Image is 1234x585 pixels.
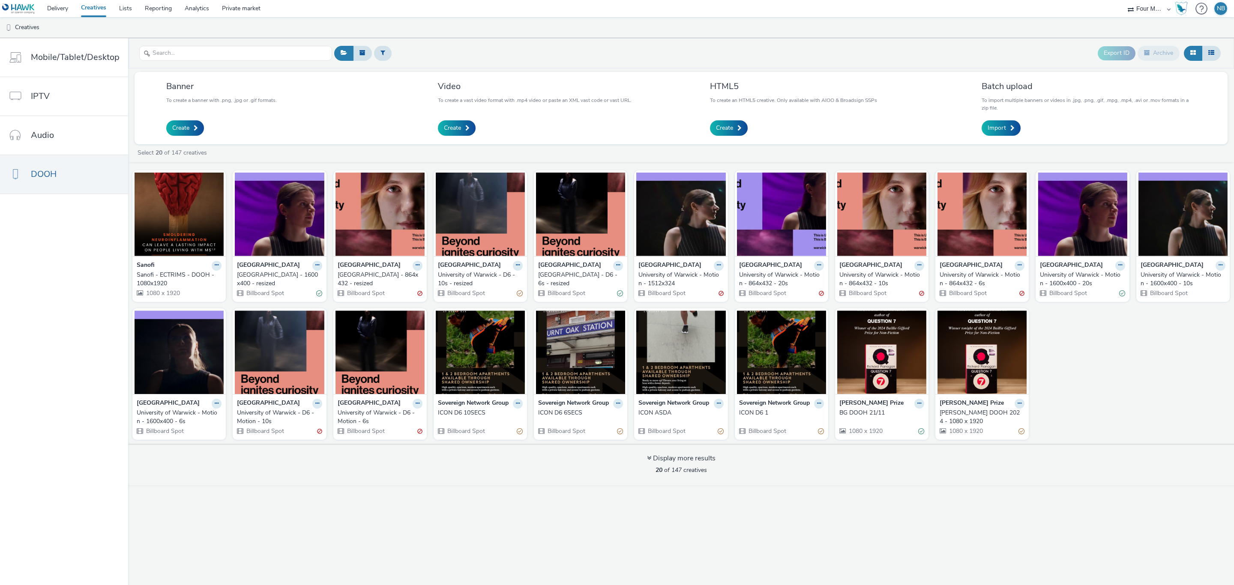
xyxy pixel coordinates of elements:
span: Import [988,124,1006,132]
span: Billboard Spot [1149,289,1188,297]
div: ICON D6 10SECS [438,409,519,417]
div: Partially valid [517,427,523,436]
a: Create [438,120,476,136]
strong: [GEOGRAPHIC_DATA] [237,261,300,271]
a: [GEOGRAPHIC_DATA] - 864x432 - resized [338,271,422,288]
h3: Banner [166,81,277,92]
strong: [GEOGRAPHIC_DATA] [237,399,300,409]
div: University of Warwick - Motion - 1600x400 - 6s [137,409,218,426]
img: University of Warwick - Motion - 1600x400 - 6s visual [135,310,224,394]
a: ICON D6 6SECS [538,409,623,417]
img: University of Warwick - Motion - 1512x324 visual [636,173,725,256]
strong: [GEOGRAPHIC_DATA] [538,261,601,271]
strong: [GEOGRAPHIC_DATA] [839,261,902,271]
a: University of Warwick - Motion - 864x432 - 6s [940,271,1024,288]
img: ICON D6 6SECS visual [536,310,625,394]
h3: Batch upload [982,81,1196,92]
p: To create a banner with .png, .jpg or .gif formats. [166,96,277,104]
img: University of Warwick - Motion - 864x432 - 20s visual [737,173,826,256]
strong: [GEOGRAPHIC_DATA] [940,261,1003,271]
a: Select of 147 creatives [137,149,210,157]
img: undefined Logo [2,3,35,14]
img: University of Warwick - Motion - 1600x400 - 10s visual [1138,173,1228,256]
span: Create [716,124,733,132]
img: University of Warwick - Motion - 864x432 - 6s visual [937,173,1027,256]
span: Billboard Spot [446,289,485,297]
a: University of Warwick - Motion - 1600x400 - 20s [1040,271,1125,288]
span: Billboard Spot [547,427,585,435]
a: University of Warwick - Motion - 1512x324 [638,271,723,288]
span: Billboard Spot [346,427,385,435]
strong: [GEOGRAPHIC_DATA] [338,399,401,409]
strong: Sovereign Network Group [739,399,810,409]
span: Billboard Spot [547,289,585,297]
div: University of Warwick - Motion - 1600x400 - 10s [1141,271,1222,288]
strong: [GEOGRAPHIC_DATA] [1040,261,1103,271]
a: [GEOGRAPHIC_DATA] - 1600x400 - resized [237,271,322,288]
div: ICON ASDA [638,409,720,417]
strong: Sovereign Network Group [638,399,709,409]
span: 1080 x 1920 [145,289,180,297]
a: Create [710,120,748,136]
span: Billboard Spot [246,289,284,297]
strong: [GEOGRAPHIC_DATA] [638,261,701,271]
strong: Sovereign Network Group [438,399,509,409]
a: University of Warwick - D6 - Motion - 10s [237,409,322,426]
div: Sanofi - ECTRIMS - DOOH - 1080x1920 [137,271,218,288]
button: Table [1202,46,1221,60]
a: Hawk Academy [1175,2,1191,15]
div: Valid [918,427,924,436]
img: Baillie Gifford DOOH 2024 - 1080 x 1920 visual [937,310,1027,394]
div: University of Warwick - Motion - 864x432 - 10s [839,271,921,288]
img: University of Warwick - D6 - 6s - resized visual [536,173,625,256]
strong: Sanofi [137,261,155,271]
div: Invalid [317,427,322,436]
div: Invalid [719,289,724,298]
div: [PERSON_NAME] DOOH 2024 - 1080 x 1920 [940,409,1021,426]
span: Billboard Spot [346,289,385,297]
div: Partially valid [718,427,724,436]
div: ICON D6 1 [739,409,821,417]
a: [GEOGRAPHIC_DATA] - D6 - 6s - resized [538,271,623,288]
span: Billboard Spot [246,427,284,435]
div: University of Warwick - D6 - Motion - 10s [237,409,318,426]
a: University of Warwick - Motion - 864x432 - 10s [839,271,924,288]
strong: [GEOGRAPHIC_DATA] [1141,261,1204,271]
h3: Video [438,81,632,92]
a: BG DOOH 21/11 [839,409,924,417]
span: Billboard Spot [748,289,786,297]
div: University of Warwick - Motion - 1512x324 [638,271,720,288]
span: Billboard Spot [446,427,485,435]
div: ICON D6 6SECS [538,409,620,417]
img: Hawk Academy [1175,2,1188,15]
img: University of Warwick - D6 - 10s - resized visual [436,173,525,256]
img: Sanofi - ECTRIMS - DOOH - 1080x1920 visual [135,173,224,256]
p: To create an HTML5 creative. Only available with AIOO & Broadsign SSPs [710,96,877,104]
div: Invalid [919,289,924,298]
div: Invalid [1019,289,1024,298]
span: Billboard Spot [647,289,686,297]
img: dooh [4,24,13,32]
img: University of Warwick - 864x432 - resized visual [335,173,425,256]
strong: 20 [156,149,162,157]
a: University of Warwick - D6 - 10s - resized [438,271,523,288]
div: BG DOOH 21/11 [839,409,921,417]
a: University of Warwick - Motion - 1600x400 - 6s [137,409,222,426]
div: University of Warwick - D6 - 10s - resized [438,271,519,288]
span: Billboard Spot [1048,289,1087,297]
img: ICON D6 10SECS visual [436,310,525,394]
input: Search... [139,46,332,61]
div: Invalid [417,427,422,436]
div: Invalid [417,289,422,298]
img: University of Warwick - Motion - 864x432 - 10s visual [837,173,926,256]
a: ICON D6 1 [739,409,824,417]
div: Partially valid [517,289,523,298]
a: University of Warwick - Motion - 1600x400 - 10s [1141,271,1225,288]
span: Billboard Spot [145,427,184,435]
img: University of Warwick - D6 - Motion - 6s visual [335,310,425,394]
p: To create a vast video format with .mp4 video or paste an XML vast code or vast URL. [438,96,632,104]
strong: [GEOGRAPHIC_DATA] [739,261,802,271]
button: Archive [1138,46,1180,60]
p: To import multiple banners or videos in .jpg, .png, .gif, .mpg, .mp4, .avi or .mov formats in a z... [982,96,1196,112]
strong: [GEOGRAPHIC_DATA] [338,261,401,271]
